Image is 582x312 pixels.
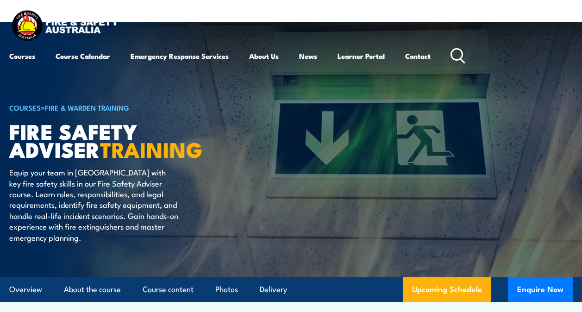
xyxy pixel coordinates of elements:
[9,167,178,243] p: Equip your team in [GEOGRAPHIC_DATA] with key fire safety skills in our Fire Safety Adviser cours...
[56,45,110,67] a: Course Calendar
[9,102,41,112] a: COURSES
[64,277,121,302] a: About the course
[403,277,491,302] a: Upcoming Schedule
[508,277,573,302] button: Enquire Now
[9,122,238,158] h1: FIRE SAFETY ADVISER
[100,133,203,165] strong: TRAINING
[45,102,129,112] a: Fire & Warden Training
[9,45,35,67] a: Courses
[260,277,287,302] a: Delivery
[405,45,431,67] a: Contact
[9,277,42,302] a: Overview
[338,45,385,67] a: Learner Portal
[299,45,317,67] a: News
[215,277,238,302] a: Photos
[9,102,238,113] h6: >
[143,277,194,302] a: Course content
[131,45,229,67] a: Emergency Response Services
[249,45,279,67] a: About Us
